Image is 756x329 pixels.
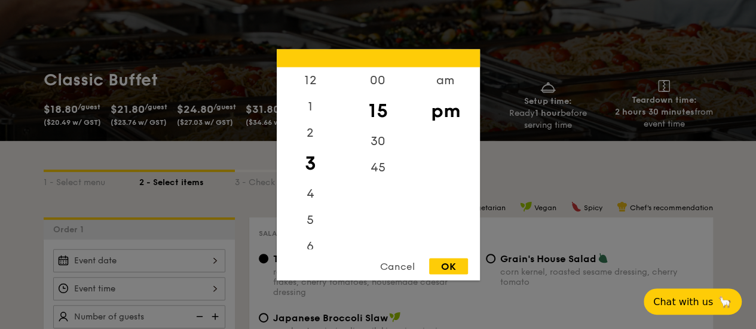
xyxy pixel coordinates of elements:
[368,258,427,274] div: Cancel
[718,295,732,309] span: 🦙
[277,67,344,93] div: 12
[412,67,479,93] div: am
[344,93,412,128] div: 15
[344,154,412,180] div: 45
[277,119,344,146] div: 2
[277,93,344,119] div: 1
[277,180,344,207] div: 4
[344,67,412,93] div: 00
[344,128,412,154] div: 30
[653,296,713,308] span: Chat with us
[412,93,479,128] div: pm
[277,207,344,233] div: 5
[644,288,742,315] button: Chat with us🦙
[429,258,468,274] div: OK
[277,233,344,259] div: 6
[277,146,344,180] div: 3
